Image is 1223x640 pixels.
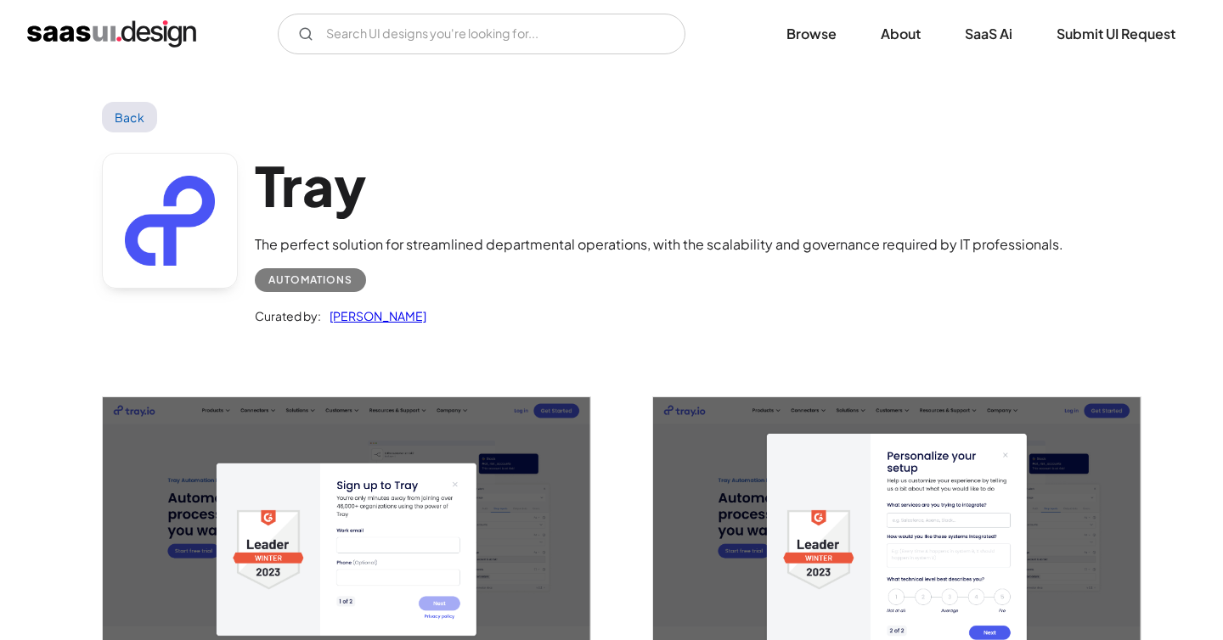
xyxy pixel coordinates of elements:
a: [PERSON_NAME] [321,306,426,326]
a: SaaS Ai [944,15,1033,53]
a: Back [102,102,157,132]
div: Curated by: [255,306,321,326]
div: Automations [268,270,352,290]
a: home [27,20,196,48]
div: The perfect solution for streamlined departmental operations, with the scalability and governance... [255,234,1063,255]
input: Search UI designs you're looking for... [278,14,685,54]
h1: Tray [255,153,1063,218]
form: Email Form [278,14,685,54]
a: About [860,15,941,53]
a: Browse [766,15,857,53]
a: Submit UI Request [1036,15,1196,53]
